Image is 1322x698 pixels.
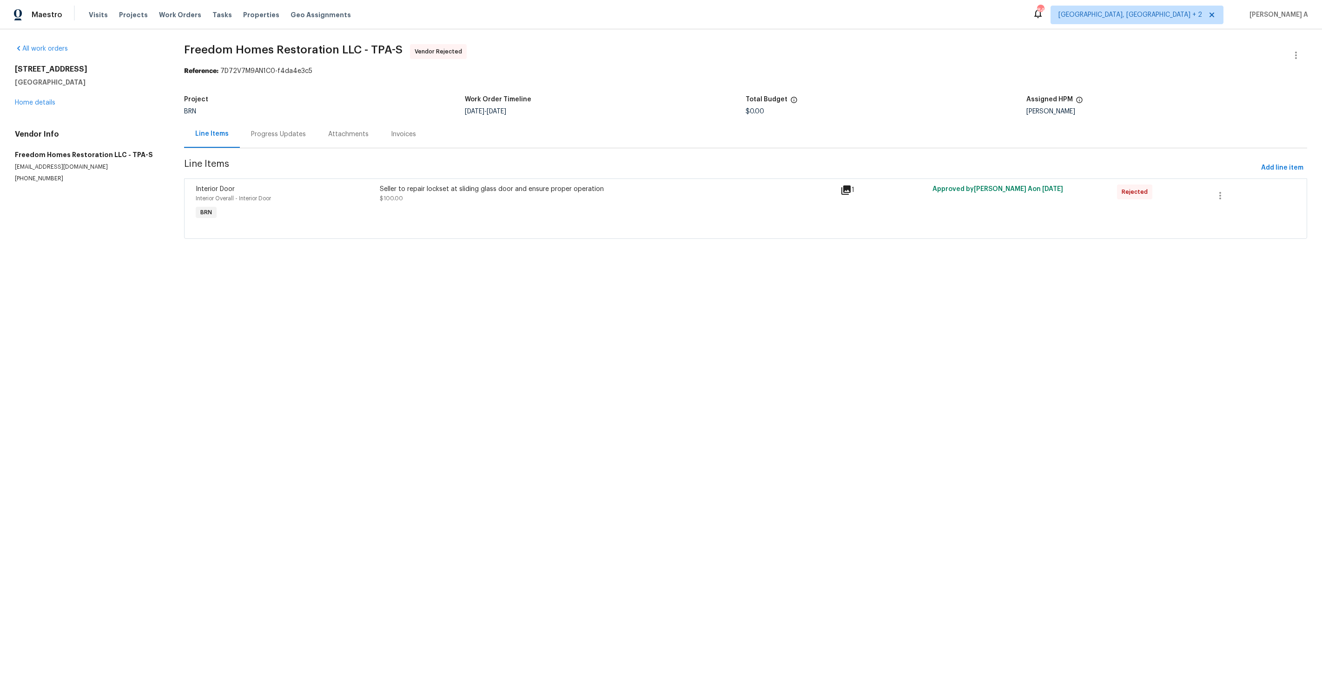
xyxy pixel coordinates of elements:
[1042,186,1063,192] span: [DATE]
[197,208,216,217] span: BRN
[159,10,201,20] span: Work Orders
[15,163,162,171] p: [EMAIL_ADDRESS][DOMAIN_NAME]
[184,159,1257,177] span: Line Items
[1122,187,1151,197] span: Rejected
[15,130,162,139] h4: Vendor Info
[1246,10,1308,20] span: [PERSON_NAME] A
[15,65,162,74] h2: [STREET_ADDRESS]
[1026,108,1307,115] div: [PERSON_NAME]
[212,12,232,18] span: Tasks
[184,68,218,74] b: Reference:
[1076,96,1083,108] span: The hpm assigned to this work order.
[415,47,466,56] span: Vendor Rejected
[291,10,351,20] span: Geo Assignments
[15,78,162,87] h5: [GEOGRAPHIC_DATA]
[932,186,1063,192] span: Approved by [PERSON_NAME] A on
[184,66,1307,76] div: 7D72V7M9AN1C0-f4da4e3c5
[1037,6,1044,15] div: 84
[184,108,196,115] span: BRN
[243,10,279,20] span: Properties
[195,129,229,138] div: Line Items
[380,184,835,194] div: Seller to repair lockset at sliding glass door and ensure proper operation
[15,99,55,106] a: Home details
[465,96,531,103] h5: Work Order Timeline
[1257,159,1307,177] button: Add line item
[119,10,148,20] span: Projects
[465,108,506,115] span: -
[465,108,484,115] span: [DATE]
[1261,162,1303,174] span: Add line item
[840,184,927,196] div: 1
[184,96,208,103] h5: Project
[251,130,306,139] div: Progress Updates
[391,130,416,139] div: Invoices
[328,130,369,139] div: Attachments
[184,44,403,55] span: Freedom Homes Restoration LLC - TPA-S
[746,96,787,103] h5: Total Budget
[746,108,764,115] span: $0.00
[487,108,506,115] span: [DATE]
[790,96,798,108] span: The total cost of line items that have been proposed by Opendoor. This sum includes line items th...
[196,186,235,192] span: Interior Door
[89,10,108,20] span: Visits
[196,196,271,201] span: Interior Overall - Interior Door
[1058,10,1202,20] span: [GEOGRAPHIC_DATA], [GEOGRAPHIC_DATA] + 2
[15,150,162,159] h5: Freedom Homes Restoration LLC - TPA-S
[1026,96,1073,103] h5: Assigned HPM
[380,196,403,201] span: $100.00
[32,10,62,20] span: Maestro
[15,175,162,183] p: [PHONE_NUMBER]
[15,46,68,52] a: All work orders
